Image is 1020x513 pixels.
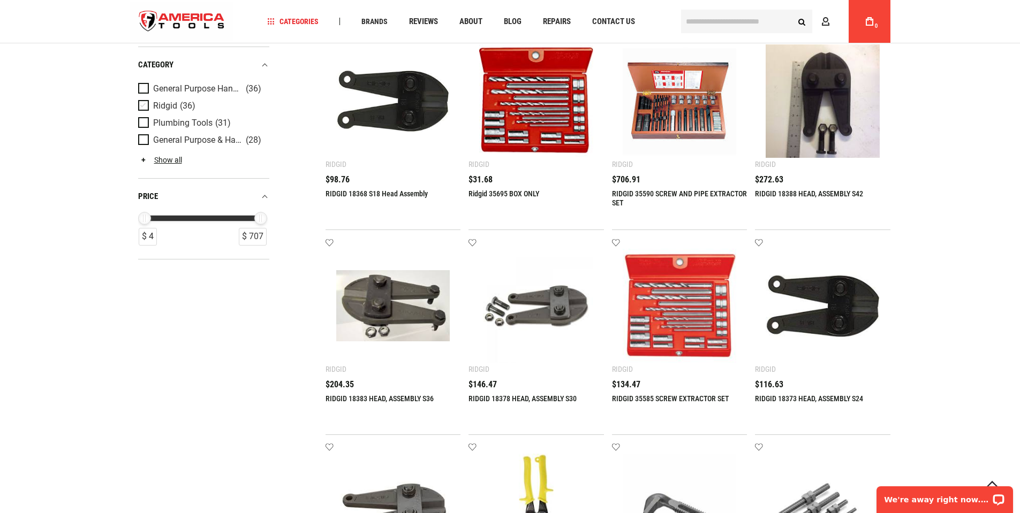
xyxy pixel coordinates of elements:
[326,189,428,198] a: RIDGID 18368 S18 Head Assembly
[336,44,450,158] img: RIDGID 18368 S18 Head Assembly
[138,134,267,146] a: General Purpose & Hand Tools (28)
[469,380,497,389] span: $146.47
[138,100,267,112] a: Ridgid (36)
[623,249,737,363] img: RIDGID 35585 SCREW EXTRACTOR SET
[139,228,157,246] div: $ 4
[361,18,388,25] span: Brands
[246,85,261,94] span: (36)
[479,249,593,363] img: RIDGID 18378 HEAD, ASSEMBLY S30
[469,160,489,169] div: Ridgid
[612,160,633,169] div: Ridgid
[239,228,267,246] div: $ 707
[267,18,319,25] span: Categories
[409,18,438,26] span: Reviews
[153,101,177,111] span: Ridgid
[499,14,526,29] a: Blog
[262,14,323,29] a: Categories
[755,160,776,169] div: Ridgid
[755,189,863,198] a: RIDGID 18388 HEAD, ASSEMBLY S42
[130,2,234,42] img: America Tools
[153,135,243,145] span: General Purpose & Hand Tools
[326,160,346,169] div: Ridgid
[875,23,878,29] span: 0
[504,18,522,26] span: Blog
[538,14,576,29] a: Repairs
[326,394,434,403] a: RIDGID 18383 HEAD, ASSEMBLY S36
[326,380,354,389] span: $204.35
[755,365,776,373] div: Ridgid
[612,380,640,389] span: $134.47
[766,249,880,363] img: RIDGID 18373 HEAD, ASSEMBLY S24
[755,175,783,184] span: $272.63
[138,117,267,129] a: Plumbing Tools (31)
[612,394,729,403] a: RIDGID 35585 SCREW EXTRACTOR SET
[138,58,269,72] div: category
[459,18,482,26] span: About
[326,175,350,184] span: $98.76
[326,365,346,373] div: Ridgid
[587,14,640,29] a: Contact Us
[153,118,213,128] span: Plumbing Tools
[612,365,633,373] div: Ridgid
[543,18,571,26] span: Repairs
[336,249,450,363] img: RIDGID 18383 HEAD, ASSEMBLY S36
[246,136,261,145] span: (28)
[138,189,269,204] div: price
[469,189,539,198] a: Ridgid 35695 BOX ONLY
[755,394,863,403] a: RIDGID 18373 HEAD, ASSEMBLY S24
[455,14,487,29] a: About
[130,2,234,42] a: store logo
[592,18,635,26] span: Contact Us
[766,44,880,158] img: RIDGID 18388 HEAD, ASSEMBLY S42
[357,14,392,29] a: Brands
[612,189,747,207] a: RIDGID 35590 SCREW AND PIPE EXTRACTOR SET
[755,380,783,389] span: $116.63
[138,83,267,95] a: General Purpose Hand Tools (36)
[153,84,243,94] span: General Purpose Hand Tools
[469,175,493,184] span: $31.68
[612,175,640,184] span: $706.91
[469,365,489,373] div: Ridgid
[180,102,195,111] span: (36)
[404,14,443,29] a: Reviews
[138,47,269,259] div: Product Filters
[792,11,812,32] button: Search
[215,119,231,128] span: (31)
[479,44,593,158] img: Ridgid 35695 BOX ONLY
[469,394,577,403] a: RIDGID 18378 HEAD, ASSEMBLY S30
[870,479,1020,513] iframe: LiveChat chat widget
[138,156,182,164] a: Show all
[623,44,737,158] img: RIDGID 35590 SCREW AND PIPE EXTRACTOR SET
